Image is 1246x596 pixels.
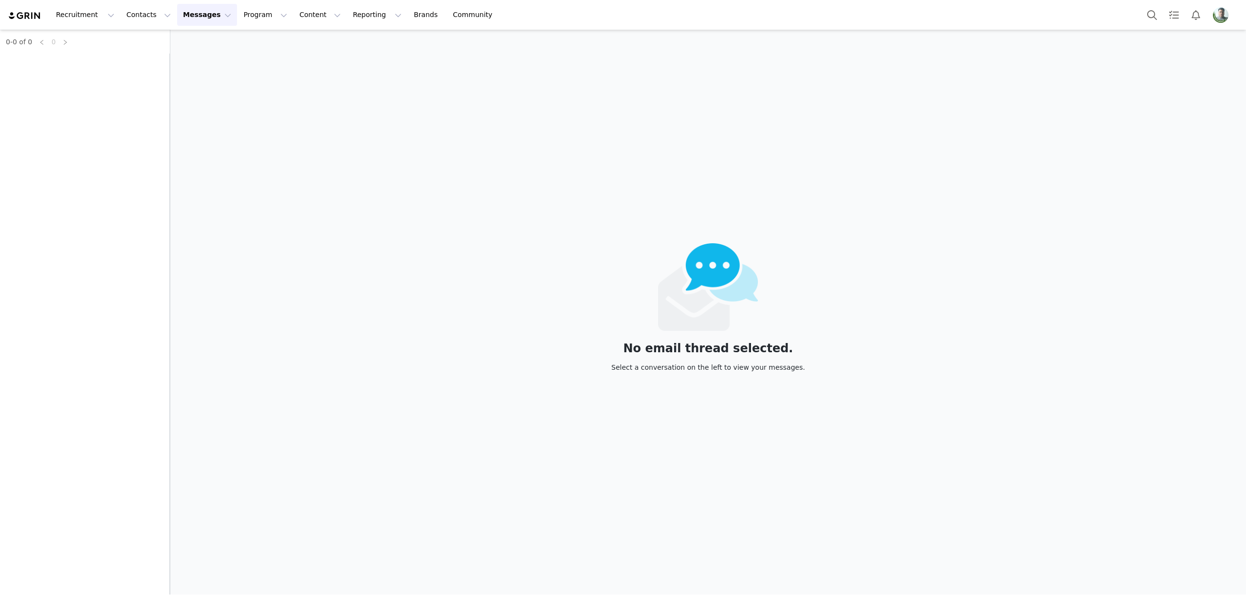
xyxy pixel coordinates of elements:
[59,36,71,48] li: Next Page
[121,4,177,26] button: Contacts
[39,39,45,45] i: icon: left
[1141,4,1163,26] button: Search
[611,362,805,373] div: Select a conversation on the left to view your messages.
[6,36,32,48] li: 0-0 of 0
[48,36,59,48] li: 0
[611,343,805,354] div: No email thread selected.
[1163,4,1185,26] a: Tasks
[8,11,42,20] img: grin logo
[1213,7,1228,23] img: d47a82e7-ad4d-4d84-a219-0cd4b4407bbf.jpg
[62,39,68,45] i: icon: right
[347,4,407,26] button: Reporting
[658,243,759,331] img: emails-empty2x.png
[177,4,237,26] button: Messages
[1207,7,1238,23] button: Profile
[447,4,503,26] a: Community
[50,4,120,26] button: Recruitment
[293,4,347,26] button: Content
[238,4,293,26] button: Program
[48,36,59,47] a: 0
[36,36,48,48] li: Previous Page
[408,4,446,26] a: Brands
[1185,4,1207,26] button: Notifications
